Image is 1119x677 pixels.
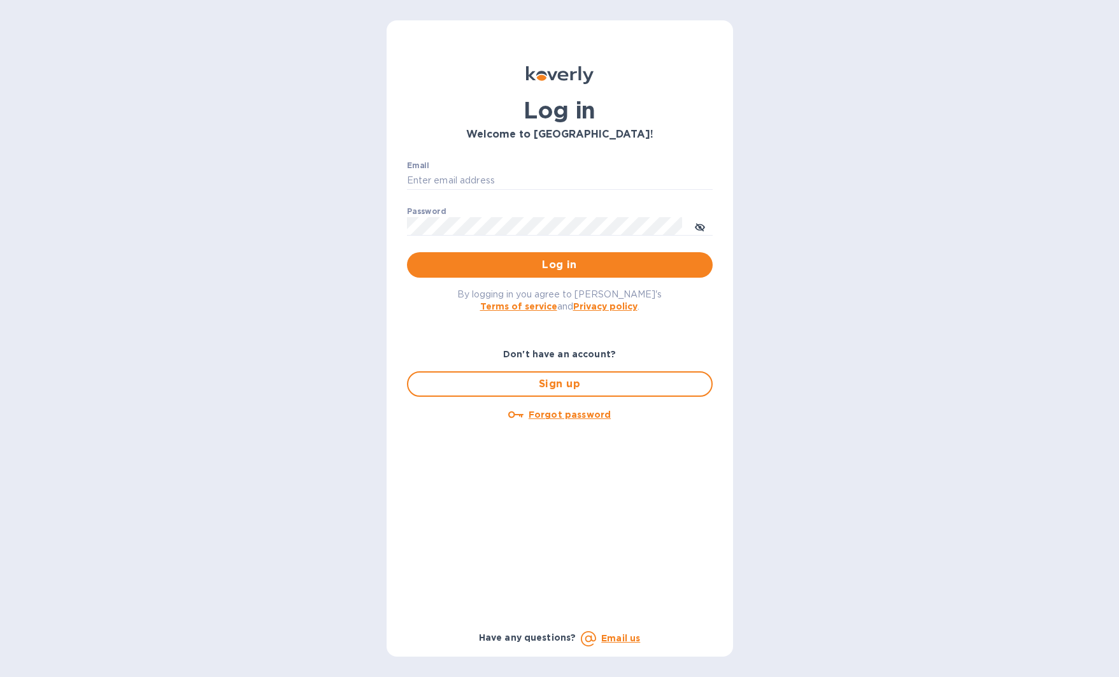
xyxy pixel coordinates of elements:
[417,257,702,273] span: Log in
[480,301,557,311] a: Terms of service
[503,349,616,359] b: Don't have an account?
[573,301,638,311] a: Privacy policy
[407,129,713,141] h3: Welcome to [GEOGRAPHIC_DATA]!
[601,633,640,643] a: Email us
[407,171,713,190] input: Enter email address
[479,632,576,643] b: Have any questions?
[407,371,713,397] button: Sign up
[407,252,713,278] button: Log in
[418,376,701,392] span: Sign up
[407,208,446,215] label: Password
[529,410,611,420] u: Forgot password
[407,97,713,124] h1: Log in
[526,66,594,84] img: Koverly
[687,213,713,239] button: toggle password visibility
[457,289,662,311] span: By logging in you agree to [PERSON_NAME]'s and .
[407,162,429,169] label: Email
